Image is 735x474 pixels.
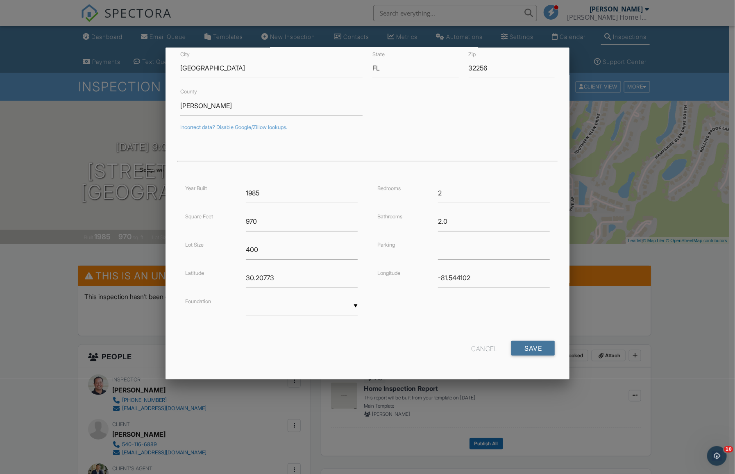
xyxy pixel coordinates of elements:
[180,124,555,131] div: Incorrect data? Disable Google/Zillow lookups.
[377,270,400,276] label: Longitude
[707,446,727,466] iframe: Intercom live chat
[185,270,204,276] label: Latitude
[372,51,385,57] label: State
[185,185,207,191] label: Year Built
[377,242,395,248] label: Parking
[180,88,197,95] label: County
[185,242,204,248] label: Lot Size
[185,213,213,220] label: Square Feet
[180,51,190,57] label: City
[724,446,733,453] span: 10
[511,341,555,356] input: Save
[469,51,476,57] label: Zip
[377,213,402,220] label: Bathrooms
[377,185,401,191] label: Bedrooms
[471,341,497,356] div: Cancel
[185,298,211,304] label: Foundation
